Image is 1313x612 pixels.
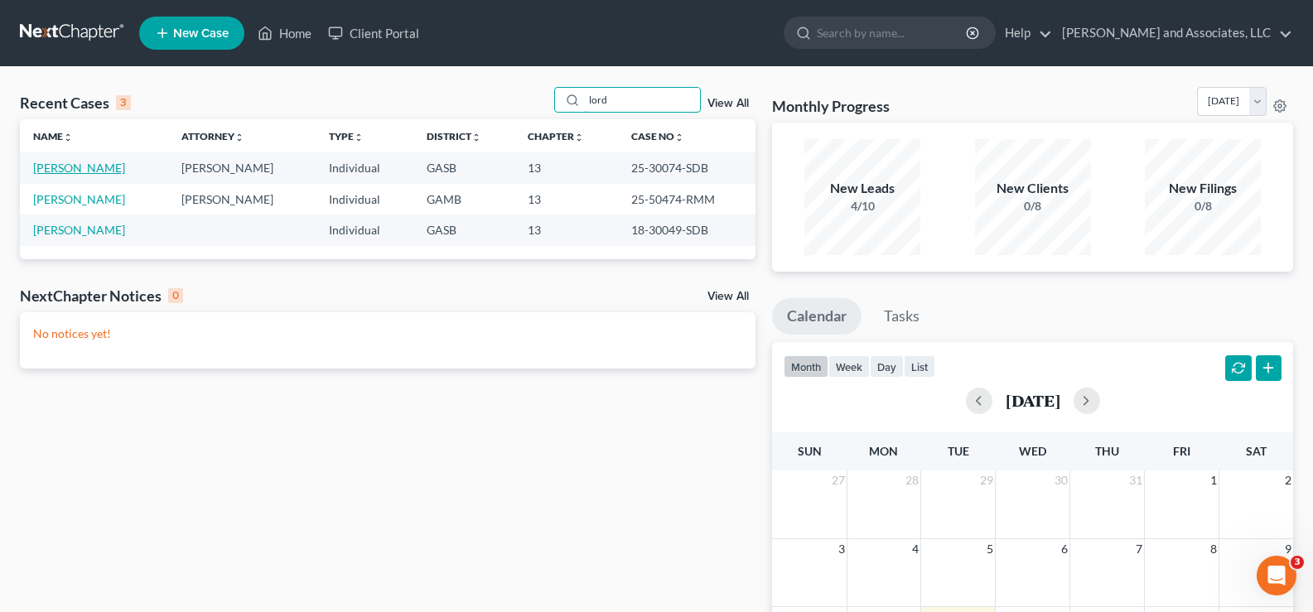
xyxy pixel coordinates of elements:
h3: Monthly Progress [772,96,890,116]
div: 3 [116,95,131,110]
i: unfold_more [574,133,584,142]
span: Thu [1095,444,1119,458]
td: 13 [514,184,618,214]
input: Search by name... [584,88,700,112]
div: New Clients [975,179,1091,198]
div: 4/10 [804,198,920,214]
td: [PERSON_NAME] [168,152,316,183]
span: 4 [910,539,920,559]
a: [PERSON_NAME] [33,161,125,175]
span: Sat [1246,444,1267,458]
td: GASB [413,152,514,183]
h2: [DATE] [1006,392,1060,409]
a: Typeunfold_more [329,130,364,142]
td: 18-30049-SDB [618,214,755,245]
a: Nameunfold_more [33,130,73,142]
span: Fri [1173,444,1190,458]
span: New Case [173,27,229,40]
button: list [904,355,935,378]
td: Individual [316,214,413,245]
div: 0/8 [975,198,1091,214]
span: 29 [978,470,995,490]
td: 25-30074-SDB [618,152,755,183]
i: unfold_more [354,133,364,142]
div: 0/8 [1145,198,1261,214]
span: 7 [1134,539,1144,559]
span: 9 [1283,539,1293,559]
td: 25-50474-RMM [618,184,755,214]
span: Sun [798,444,822,458]
span: 27 [830,470,847,490]
span: Wed [1019,444,1046,458]
span: 28 [904,470,920,490]
div: New Leads [804,179,920,198]
td: Individual [316,184,413,214]
iframe: Intercom live chat [1257,556,1296,595]
p: No notices yet! [33,325,742,342]
a: View All [707,98,749,109]
a: Case Nounfold_more [631,130,684,142]
a: Help [997,18,1052,48]
a: View All [707,291,749,302]
span: 3 [837,539,847,559]
a: [PERSON_NAME] [33,192,125,206]
span: 6 [1060,539,1069,559]
span: 1 [1209,470,1219,490]
span: 3 [1291,556,1304,569]
input: Search by name... [817,17,968,48]
span: Tue [948,444,969,458]
td: [PERSON_NAME] [168,184,316,214]
div: New Filings [1145,179,1261,198]
a: Calendar [772,298,862,335]
i: unfold_more [674,133,684,142]
div: NextChapter Notices [20,286,183,306]
td: Individual [316,152,413,183]
button: week [828,355,870,378]
td: 13 [514,152,618,183]
td: GAMB [413,184,514,214]
span: 5 [985,539,995,559]
td: 13 [514,214,618,245]
i: unfold_more [63,133,73,142]
a: [PERSON_NAME] and Associates, LLC [1054,18,1292,48]
a: Chapterunfold_more [528,130,584,142]
button: day [870,355,904,378]
a: [PERSON_NAME] [33,223,125,237]
a: Home [249,18,320,48]
td: GASB [413,214,514,245]
a: Attorneyunfold_more [181,130,244,142]
i: unfold_more [234,133,244,142]
a: Districtunfold_more [427,130,481,142]
div: Recent Cases [20,93,131,113]
span: 2 [1283,470,1293,490]
span: 8 [1209,539,1219,559]
div: 0 [168,288,183,303]
a: Tasks [869,298,934,335]
button: month [784,355,828,378]
span: 31 [1127,470,1144,490]
span: Mon [869,444,898,458]
a: Client Portal [320,18,427,48]
span: 30 [1053,470,1069,490]
i: unfold_more [471,133,481,142]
